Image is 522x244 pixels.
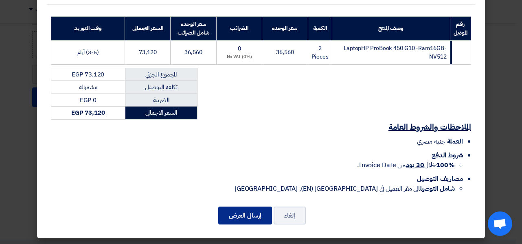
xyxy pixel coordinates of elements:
[276,48,294,57] span: 36,560
[125,81,197,94] td: تكلفه التوصيل
[220,54,259,61] div: (0%) No VAT
[71,108,105,117] strong: EGP 73,120
[332,16,450,40] th: وصف المنتج
[447,137,463,146] span: العملة
[125,68,197,81] td: المجموع الجزئي
[262,16,308,40] th: سعر الوحدة
[308,16,332,40] th: الكمية
[274,207,306,224] button: إلغاء
[51,68,125,81] td: EGP 73,120
[51,16,125,40] th: وقت التوريد
[344,44,447,61] span: LaptopHP ProBook 450 G10 -Ram16GB- NV512
[184,48,202,57] span: 36,560
[171,16,216,40] th: سعر الوحدة شامل الضرائب
[436,160,455,170] strong: 100%
[216,16,262,40] th: الضرائب
[80,96,97,105] span: EGP 0
[218,207,272,224] button: إرسال العرض
[406,160,424,170] u: 30 يوم
[125,94,197,107] td: الضريبة
[51,184,455,194] li: الى مقر العميل في [GEOGRAPHIC_DATA] (EN), [GEOGRAPHIC_DATA]
[420,184,455,194] strong: شامل التوصيل
[125,107,197,120] td: السعر الاجمالي
[125,16,171,40] th: السعر الاجمالي
[79,83,97,91] span: مشموله
[417,174,463,184] span: مصاريف التوصيل
[432,150,463,160] span: شروط الدفع
[77,48,99,57] span: (3-5) أيام
[388,121,471,133] u: الملاحظات والشروط العامة
[417,137,445,146] span: جنيه مصري
[488,211,512,236] div: Open chat
[450,16,471,40] th: رقم الموديل
[238,44,241,53] span: 0
[311,44,329,61] span: 2 Pieces
[139,48,156,57] span: 73,120
[357,160,455,170] span: خلال من Invoice Date.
